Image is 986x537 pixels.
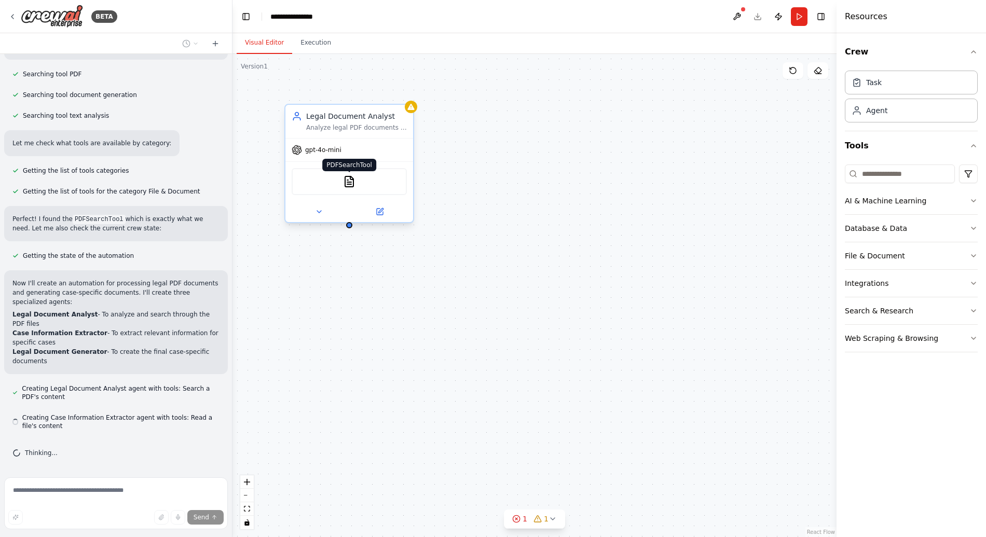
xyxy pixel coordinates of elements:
p: Let me check what tools are available by category: [12,139,171,148]
strong: Legal Document Analyst [12,311,98,318]
div: Legal Document AnalystAnalyze legal PDF documents of thousands of pages and identify relevant sec... [284,106,414,225]
nav: breadcrumb [270,11,324,22]
div: Search & Research [845,306,913,316]
li: - To create the final case-specific documents [12,347,220,366]
button: Upload files [154,510,169,525]
div: Tools [845,160,978,361]
img: Logo [21,5,83,28]
code: PDFSearchTool [73,215,126,224]
span: Searching tool PDF [23,70,82,78]
button: fit view [240,502,254,516]
div: React Flow controls [240,475,254,529]
button: 11 [504,510,565,529]
div: Database & Data [845,223,907,233]
span: Searching tool document generation [23,91,137,99]
span: Getting the list of tools categories [23,167,129,175]
a: React Flow attribution [807,529,835,535]
button: Crew [845,37,978,66]
div: Legal Document Analyst [306,111,407,121]
button: toggle interactivity [240,516,254,529]
button: Start a new chat [207,37,224,50]
button: Visual Editor [237,32,292,54]
li: - To extract relevant information for specific cases [12,328,220,347]
h4: Resources [845,10,887,23]
button: Web Scraping & Browsing [845,325,978,352]
div: BETA [91,10,117,23]
button: Hide right sidebar [814,9,828,24]
button: Database & Data [845,215,978,242]
span: Send [194,513,209,521]
button: zoom in [240,475,254,489]
button: Send [187,510,224,525]
div: Crew [845,66,978,131]
span: gpt-4o-mini [305,146,341,154]
button: Search & Research [845,297,978,324]
button: Integrations [845,270,978,297]
button: Execution [292,32,339,54]
button: File & Document [845,242,978,269]
button: Tools [845,131,978,160]
img: PDFSearchTool [343,175,355,188]
span: Searching tool text analysis [23,112,109,120]
div: File & Document [845,251,905,261]
span: Creating Case Information Extractor agent with tools: Read a file's content [22,414,220,430]
strong: Legal Document Generator [12,348,107,355]
div: Agent [866,105,887,116]
span: 1 [544,514,549,524]
span: Thinking... [25,449,58,457]
span: Creating Legal Document Analyst agent with tools: Search a PDF's content [22,384,220,401]
span: 1 [523,514,527,524]
button: zoom out [240,489,254,502]
button: Switch to previous chat [178,37,203,50]
button: Open in side panel [350,205,409,218]
li: - To analyze and search through the PDF files [12,310,220,328]
p: Now I'll create an automation for processing legal PDF documents and generating case-specific doc... [12,279,220,307]
p: Perfect! I found the which is exactly what we need. Let me also check the current crew state: [12,214,220,233]
button: Hide left sidebar [239,9,253,24]
div: Task [866,77,882,88]
div: Integrations [845,278,888,288]
div: Version 1 [241,62,268,71]
strong: Case Information Extractor [12,329,107,337]
span: Getting the state of the automation [23,252,134,260]
div: Analyze legal PDF documents of thousands of pages and identify relevant sections, precedents, and... [306,123,407,132]
button: AI & Machine Learning [845,187,978,214]
span: Getting the list of tools for the category File & Document [23,187,200,196]
div: Web Scraping & Browsing [845,333,938,343]
div: AI & Machine Learning [845,196,926,206]
button: Click to speak your automation idea [171,510,185,525]
button: Improve this prompt [8,510,23,525]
